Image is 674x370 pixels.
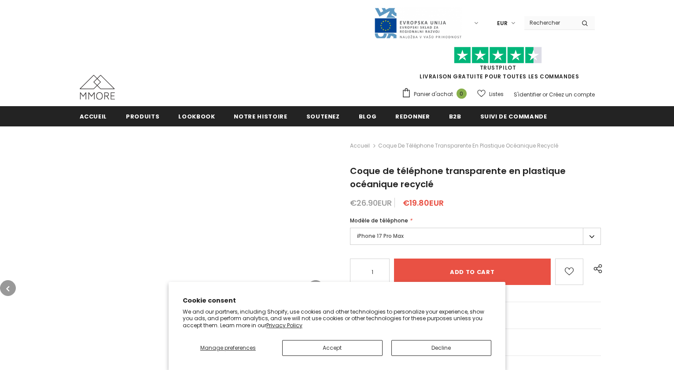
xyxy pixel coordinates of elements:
label: iPhone 17 Pro Max [350,228,601,245]
h2: Cookie consent [183,296,492,305]
span: Coque de téléphone transparente en plastique océanique recyclé [378,141,558,151]
a: S'identifier [514,91,541,98]
span: Redonner [395,112,430,121]
span: €19.80EUR [403,197,444,208]
span: B2B [449,112,461,121]
span: Listes [489,90,504,99]
button: Decline [391,340,492,356]
a: B2B [449,106,461,126]
span: soutenez [306,112,340,121]
span: Notre histoire [234,112,287,121]
a: Blog [359,106,377,126]
a: Panier d'achat 0 [401,88,471,101]
span: Accueil [80,112,107,121]
span: LIVRAISON GRATUITE POUR TOUTES LES COMMANDES [401,51,595,80]
button: Manage preferences [183,340,273,356]
span: €26.90EUR [350,197,392,208]
span: Panier d'achat [414,90,453,99]
a: soutenez [306,106,340,126]
a: Créez un compte [549,91,595,98]
a: Javni Razpis [374,19,462,26]
span: Coque de téléphone transparente en plastique océanique recyclé [350,165,566,190]
span: or [542,91,548,98]
input: Add to cart [394,259,551,285]
span: Produits [126,112,159,121]
button: Accept [282,340,383,356]
a: Accueil [80,106,107,126]
a: TrustPilot [480,64,516,71]
span: Modèle de téléphone [350,217,408,224]
a: Notre histoire [234,106,287,126]
p: We and our partners, including Shopify, use cookies and other technologies to personalize your ex... [183,308,492,329]
span: Manage preferences [200,344,256,351]
a: Listes [477,86,504,102]
img: Javni Razpis [374,7,462,39]
img: Cas MMORE [80,75,115,100]
span: Blog [359,112,377,121]
span: 0 [457,89,467,99]
img: Faites confiance aux étoiles pilotes [454,47,542,64]
a: Produits [126,106,159,126]
a: Privacy Policy [266,322,302,329]
input: Search Site [524,16,575,29]
span: EUR [497,19,508,28]
span: Lookbook [178,112,215,121]
a: Accueil [350,141,370,151]
a: Suivi de commande [480,106,547,126]
a: Lookbook [178,106,215,126]
span: Suivi de commande [480,112,547,121]
a: Redonner [395,106,430,126]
